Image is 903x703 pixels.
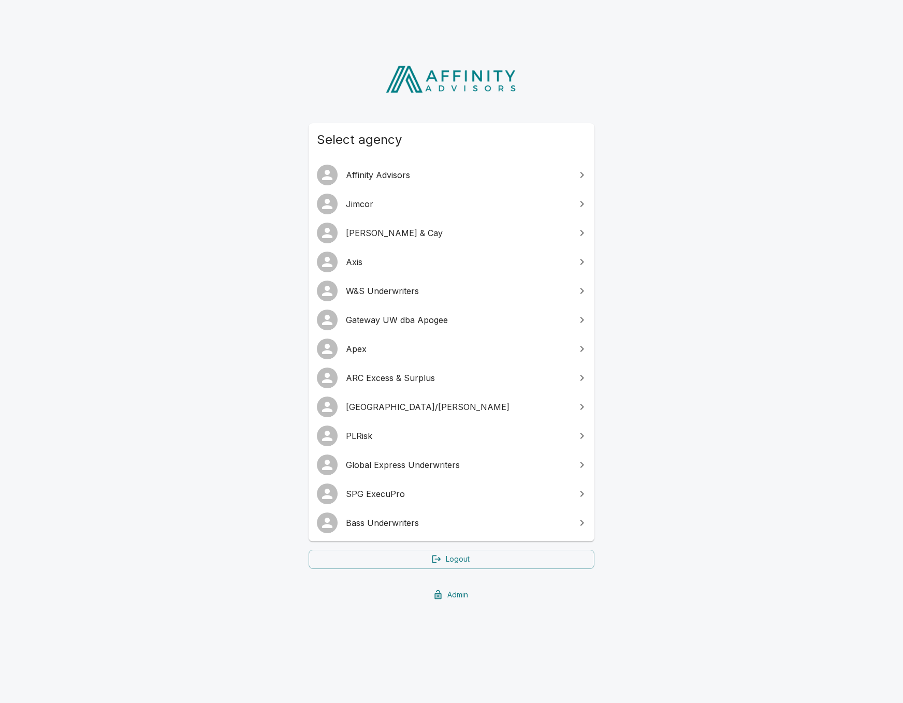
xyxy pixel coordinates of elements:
[346,401,570,413] span: [GEOGRAPHIC_DATA]/[PERSON_NAME]
[346,314,570,326] span: Gateway UW dba Apogee
[309,305,594,334] a: Gateway UW dba Apogee
[346,256,570,268] span: Axis
[309,247,594,276] a: Axis
[309,550,594,569] a: Logout
[309,450,594,479] a: Global Express Underwriters
[346,285,570,297] span: W&S Underwriters
[309,479,594,508] a: SPG ExecuPro
[346,372,570,384] span: ARC Excess & Surplus
[309,160,594,189] a: Affinity Advisors
[346,169,570,181] span: Affinity Advisors
[309,392,594,421] a: [GEOGRAPHIC_DATA]/[PERSON_NAME]
[346,227,570,239] span: [PERSON_NAME] & Cay
[309,421,594,450] a: PLRisk
[346,198,570,210] span: Jimcor
[309,218,594,247] a: [PERSON_NAME] & Cay
[346,343,570,355] span: Apex
[346,488,570,500] span: SPG ExecuPro
[309,334,594,363] a: Apex
[377,62,526,96] img: Affinity Advisors Logo
[309,585,594,605] a: Admin
[309,508,594,537] a: Bass Underwriters
[346,459,570,471] span: Global Express Underwriters
[346,430,570,442] span: PLRisk
[309,276,594,305] a: W&S Underwriters
[309,189,594,218] a: Jimcor
[317,131,586,148] span: Select agency
[346,517,570,529] span: Bass Underwriters
[309,363,594,392] a: ARC Excess & Surplus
